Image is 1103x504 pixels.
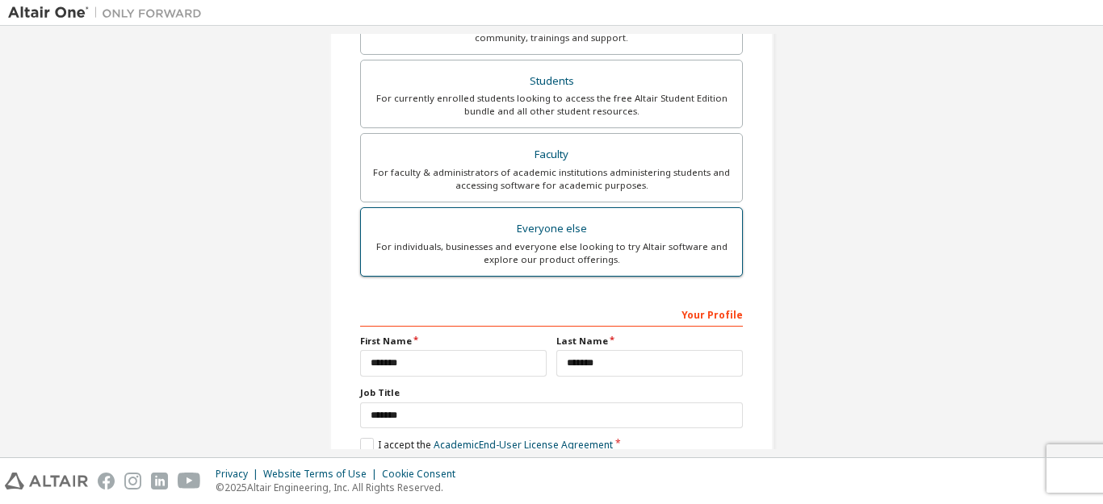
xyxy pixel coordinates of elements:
[360,335,547,348] label: First Name
[371,144,732,166] div: Faculty
[371,218,732,240] div: Everyone else
[98,473,115,489] img: facebook.svg
[382,468,465,481] div: Cookie Consent
[360,301,743,327] div: Your Profile
[360,438,613,452] label: I accept the
[371,92,732,118] div: For currently enrolled students looking to access the free Altair Student Edition bundle and all ...
[5,473,88,489] img: altair_logo.svg
[178,473,201,489] img: youtube.svg
[360,386,743,399] label: Job Title
[371,240,732,266] div: For individuals, businesses and everyone else looking to try Altair software and explore our prod...
[434,438,613,452] a: Academic End-User License Agreement
[216,468,263,481] div: Privacy
[556,335,743,348] label: Last Name
[371,166,732,192] div: For faculty & administrators of academic institutions administering students and accessing softwa...
[8,5,210,21] img: Altair One
[371,70,732,93] div: Students
[263,468,382,481] div: Website Terms of Use
[216,481,465,494] p: © 2025 Altair Engineering, Inc. All Rights Reserved.
[124,473,141,489] img: instagram.svg
[151,473,168,489] img: linkedin.svg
